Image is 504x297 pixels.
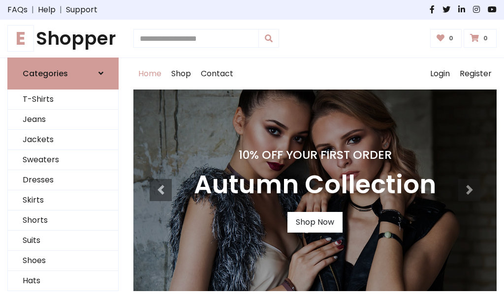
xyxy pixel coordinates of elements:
[194,170,436,200] h3: Autumn Collection
[8,251,118,271] a: Shoes
[56,4,66,16] span: |
[8,110,118,130] a: Jeans
[8,231,118,251] a: Suits
[196,58,238,89] a: Contact
[7,4,28,16] a: FAQs
[28,4,38,16] span: |
[23,69,68,78] h6: Categories
[8,130,118,150] a: Jackets
[8,271,118,291] a: Hats
[464,29,497,48] a: 0
[430,29,462,48] a: 0
[8,190,118,210] a: Skirts
[7,28,119,50] a: EShopper
[481,34,490,43] span: 0
[38,4,56,16] a: Help
[287,212,343,233] a: Shop Now
[194,148,436,162] h4: 10% Off Your First Order
[8,210,118,231] a: Shorts
[455,58,497,89] a: Register
[7,25,34,52] span: E
[133,58,166,89] a: Home
[66,4,97,16] a: Support
[446,34,456,43] span: 0
[425,58,455,89] a: Login
[7,28,119,50] h1: Shopper
[8,89,118,110] a: T-Shirts
[166,58,196,89] a: Shop
[7,58,119,89] a: Categories
[8,150,118,170] a: Sweaters
[8,170,118,190] a: Dresses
